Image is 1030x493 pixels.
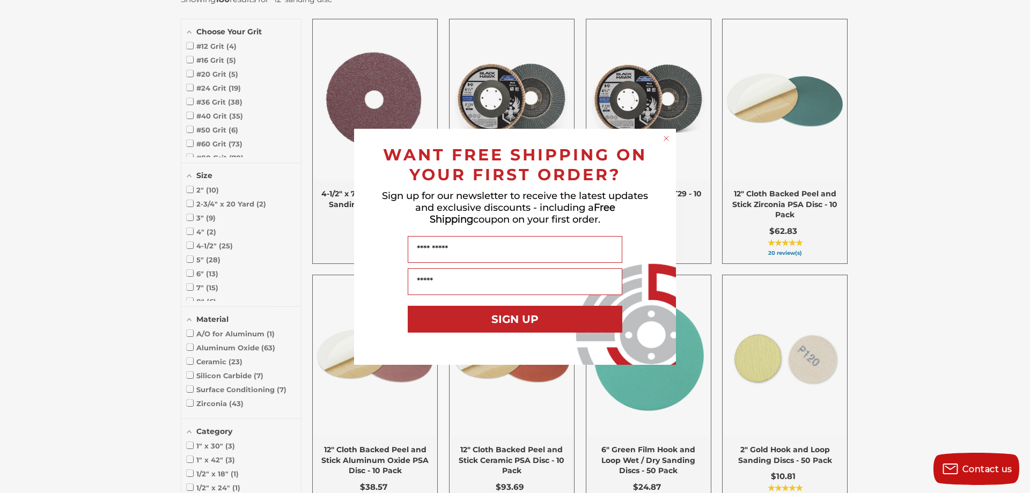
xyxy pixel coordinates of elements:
span: WANT FREE SHIPPING ON YOUR FIRST ORDER? [383,145,647,185]
button: Close dialog [661,133,672,144]
span: Free Shipping [430,202,615,225]
button: Contact us [933,453,1019,485]
button: SIGN UP [408,306,622,333]
span: Sign up for our newsletter to receive the latest updates and exclusive discounts - including a co... [382,190,648,225]
span: Contact us [962,464,1012,474]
